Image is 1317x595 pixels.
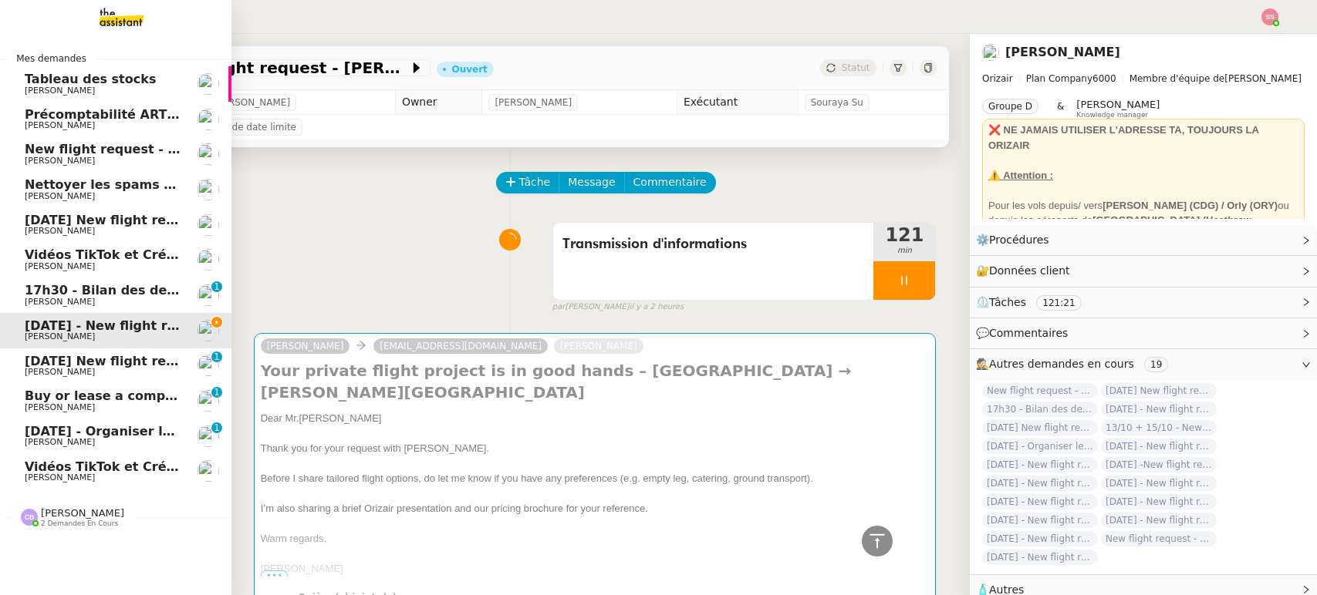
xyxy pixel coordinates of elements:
span: [DATE] - New flight request - [PERSON_NAME] [982,476,1098,491]
div: Pour les vols depuis/ vers ou depuis les aéroports de pensez à regarder les prix depuis [988,198,1298,274]
span: [PERSON_NAME] [25,226,95,236]
span: [EMAIL_ADDRESS][DOMAIN_NAME] [380,341,542,351]
td: Owner [395,90,482,115]
span: par [552,301,566,314]
span: Données client [989,264,1070,277]
span: 17h30 - Bilan des demandes de la journée : en cours et restant à traiter - 3 octobre 2025 [25,283,644,297]
div: Ouvert [452,65,488,74]
button: Commentaire [624,172,716,193]
span: [DATE] New flight request - [PERSON_NAME] [982,420,1098,435]
strong: [GEOGRAPHIC_DATA] (Heathrow, [GEOGRAPHIC_DATA], [GEOGRAPHIC_DATA], [GEOGRAPHIC_DATA]) [988,214,1254,256]
span: [PERSON_NAME] [495,95,572,110]
div: 💬Commentaires [970,318,1317,348]
span: [PERSON_NAME] [25,120,95,130]
span: [DATE] New flight request - [PERSON_NAME] [25,354,334,368]
span: [DATE] New flight request - [PERSON_NAME] [25,213,334,227]
nz-tag: Groupe D [982,99,1038,114]
span: Procédures [989,234,1049,246]
strong: [PERSON_NAME] (CDG) / Orly (ORY) [1103,200,1278,211]
img: users%2FCk7ZD5ubFNWivK6gJdIkoi2SB5d2%2Favatar%2F3f84dbb7-4157-4842-a987-fca65a8b7a9a [198,460,219,482]
span: Statut [842,62,870,73]
span: Tâches [989,296,1026,308]
nz-badge-sup: 1 [211,422,222,433]
span: Vidéos TikTok et Créatives META - septembre 2025 [25,459,378,474]
span: 💬 [976,327,1075,339]
img: users%2FC9SBsJ0duuaSgpQFj5LgoEX8n0o2%2Favatar%2Fec9d51b8-9413-4189-adfb-7be4d8c96a3c [982,44,999,61]
span: I’m also sharing a brief Orizair presentation and our pricing brochure for your reference. [261,503,648,514]
span: 17h30 - Bilan des demandes de la journée : en cours et restant à traiter - 3 octobre 2025 [982,402,1098,417]
span: Membre d'équipe de [1130,73,1225,84]
span: [PERSON_NAME] [299,412,382,424]
img: users%2FC9SBsJ0duuaSgpQFj5LgoEX8n0o2%2Favatar%2Fec9d51b8-9413-4189-adfb-7be4d8c96a3c [198,320,219,341]
span: [PERSON_NAME] [41,507,124,519]
span: 121 [873,226,935,244]
span: 13/10 + 15/10 - New flight request - [PERSON_NAME] [1101,420,1217,435]
span: Autres demandes en cours [989,358,1134,370]
span: [DATE] - New flight request - Hdd Hguh [982,513,1098,528]
span: il y a 2 heures [629,301,684,314]
strong: ❌ NE JAMAIS UTILISER L'ADRESSE TA, TOUJOURS LA ORIZAIR [988,124,1258,151]
span: Commentaire [633,173,707,191]
span: Mes demandes [7,51,96,66]
a: [PERSON_NAME] [554,339,643,353]
img: users%2FC9SBsJ0duuaSgpQFj5LgoEX8n0o2%2Favatar%2Fec9d51b8-9413-4189-adfb-7be4d8c96a3c [198,284,219,306]
span: [DATE] - New flight request - [PERSON_NAME] [982,531,1098,546]
span: Tableau des stocks [25,72,156,86]
img: svg [1261,8,1278,25]
div: ⏲️Tâches 121:21 [970,287,1317,318]
span: [DATE] - New flight request - [PERSON_NAME] [982,457,1098,472]
p: 1 [214,422,220,436]
span: Thank you for your request with [PERSON_NAME]. [261,442,489,454]
span: Transmission d'informations [562,233,865,256]
p: 1 [214,281,220,295]
img: users%2Fvjxz7HYmGaNTSE4yF5W2mFwJXra2%2Favatar%2Ff3aef901-807b-4123-bf55-4aed7c5d6af5 [198,390,219,412]
span: [PERSON_NAME] [25,472,95,482]
span: Tâche [519,173,551,191]
span: Plan Company [1026,73,1092,84]
span: [DATE] - New flight request - [PERSON_NAME] [982,494,1098,509]
img: users%2FC9SBsJ0duuaSgpQFj5LgoEX8n0o2%2Favatar%2Fec9d51b8-9413-4189-adfb-7be4d8c96a3c [198,355,219,376]
img: users%2FCk7ZD5ubFNWivK6gJdIkoi2SB5d2%2Favatar%2F3f84dbb7-4157-4842-a987-fca65a8b7a9a [198,249,219,271]
button: Message [559,172,624,193]
span: [PERSON_NAME] [25,86,95,96]
img: svg [21,509,38,526]
small: [PERSON_NAME] [552,301,684,314]
span: [PERSON_NAME] [261,563,343,574]
span: [DATE] - New flight request - [PERSON_NAME] [1101,439,1217,454]
span: Before I share tailored flight options, do let me know if you have any preferences (e.g. empty le... [261,472,813,484]
p: 1 [214,351,220,365]
span: 2 demandes en cours [41,519,118,528]
span: & [1057,99,1064,119]
span: ••• [261,570,289,581]
span: 6000 [1092,73,1116,84]
div: ⚙️Procédures [970,225,1317,255]
span: [PERSON_NAME] [25,297,95,307]
span: Nettoyer les spams des emails - octobre 2025 [25,177,344,192]
u: ⚠️ Attention : [988,170,1053,181]
span: [PERSON_NAME] [25,261,95,271]
span: [DATE] -New flight request - Tens Dld [1101,457,1217,472]
span: min [873,244,935,257]
img: users%2FAXgjBsdPtrYuxuZvIJjRexEdqnq2%2Favatar%2F1599931753966.jpeg [198,73,219,95]
span: [PERSON_NAME] [25,437,95,447]
div: Dear Mr. [261,411,930,426]
nz-badge-sup: 1 [211,281,222,292]
span: [PERSON_NAME] [213,95,290,110]
div: 🕵️Autres demandes en cours 19 [970,349,1317,379]
span: Buy or lease a company car [25,388,216,403]
a: [PERSON_NAME] [1005,45,1120,59]
span: Vidéos TikTok et Créatives META - octobre 2025 [25,247,356,262]
h4: Your private flight project is in good hands – [GEOGRAPHIC_DATA] → [PERSON_NAME][GEOGRAPHIC_DATA] [261,360,930,403]
span: Commentaires [989,327,1068,339]
nz-tag: 19 [1144,357,1168,372]
span: [DATE] New flight request - [PERSON_NAME] [1101,383,1217,398]
span: [DATE] - New flight request - [PERSON_NAME] [1101,402,1217,417]
nz-badge-sup: 1 [211,387,222,398]
span: [DATE] - New flight request - [PERSON_NAME] [1101,476,1217,491]
a: [PERSON_NAME] [261,339,350,353]
nz-tag: 121:21 [1036,295,1081,311]
span: [DATE] - New flight request - [PERSON_NAME] [89,60,409,76]
span: Souraya Su [811,95,863,110]
span: [DATE] - New flight request - [PERSON_NAME] [25,318,343,333]
span: [PERSON_NAME] [25,191,95,201]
